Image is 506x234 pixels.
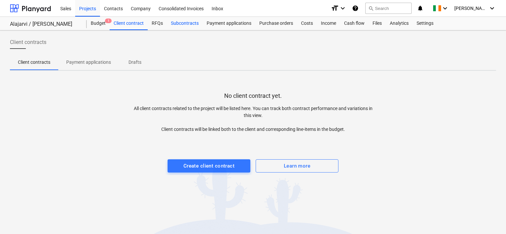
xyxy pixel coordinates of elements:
a: Subcontracts [167,17,203,30]
a: Cash flow [340,17,369,30]
div: Create client contract [183,162,234,170]
div: Learn more [284,162,310,170]
a: Client contract [110,17,148,30]
a: Budget1 [87,17,110,30]
a: Costs [297,17,317,30]
p: All client contracts related to the project will be listed here. You can track both contract perf... [131,105,375,133]
p: No client contract yet. [224,92,282,100]
div: Alajarvi / [PERSON_NAME] [10,21,79,28]
span: [PERSON_NAME] [454,6,487,11]
a: Analytics [386,17,413,30]
a: RFQs [148,17,167,30]
i: keyboard_arrow_down [339,4,347,12]
a: Purchase orders [255,17,297,30]
i: keyboard_arrow_down [488,4,496,12]
button: Search [365,3,412,14]
iframe: Chat Widget [473,202,506,234]
i: Knowledge base [352,4,359,12]
i: keyboard_arrow_down [441,4,449,12]
a: Payment applications [203,17,255,30]
button: Learn more [256,159,338,173]
p: Payment applications [66,59,111,66]
i: notifications [417,4,424,12]
i: format_size [331,4,339,12]
p: Client contracts [18,59,50,66]
a: Settings [413,17,437,30]
button: Create client contract [168,159,250,173]
span: 1 [105,19,112,23]
p: Drafts [127,59,143,66]
div: Budget [87,17,110,30]
a: Income [317,17,340,30]
span: search [368,6,374,11]
span: Client contracts [10,38,46,46]
a: Files [369,17,386,30]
